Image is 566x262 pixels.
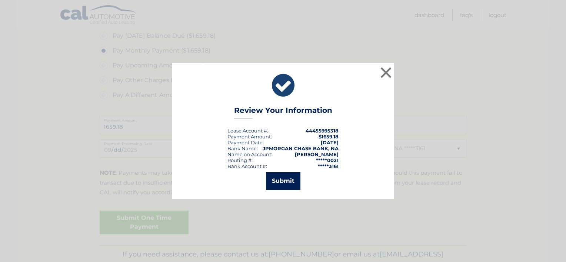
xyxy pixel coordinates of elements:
div: Payment Amount: [227,134,272,140]
span: [DATE] [321,140,339,145]
strong: JPMORGAN CHASE BANK, NA [263,145,339,151]
h3: Review Your Information [234,106,332,119]
div: : [227,140,264,145]
button: × [379,65,393,80]
span: $1659.18 [319,134,339,140]
strong: [PERSON_NAME] [295,151,339,157]
div: Lease Account #: [227,128,268,134]
strong: 44455995318 [306,128,339,134]
div: Name on Account: [227,151,272,157]
div: Bank Name: [227,145,258,151]
button: Submit [266,172,300,190]
span: Payment Date [227,140,263,145]
div: Routing #: [227,157,253,163]
div: Bank Account #: [227,163,267,169]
